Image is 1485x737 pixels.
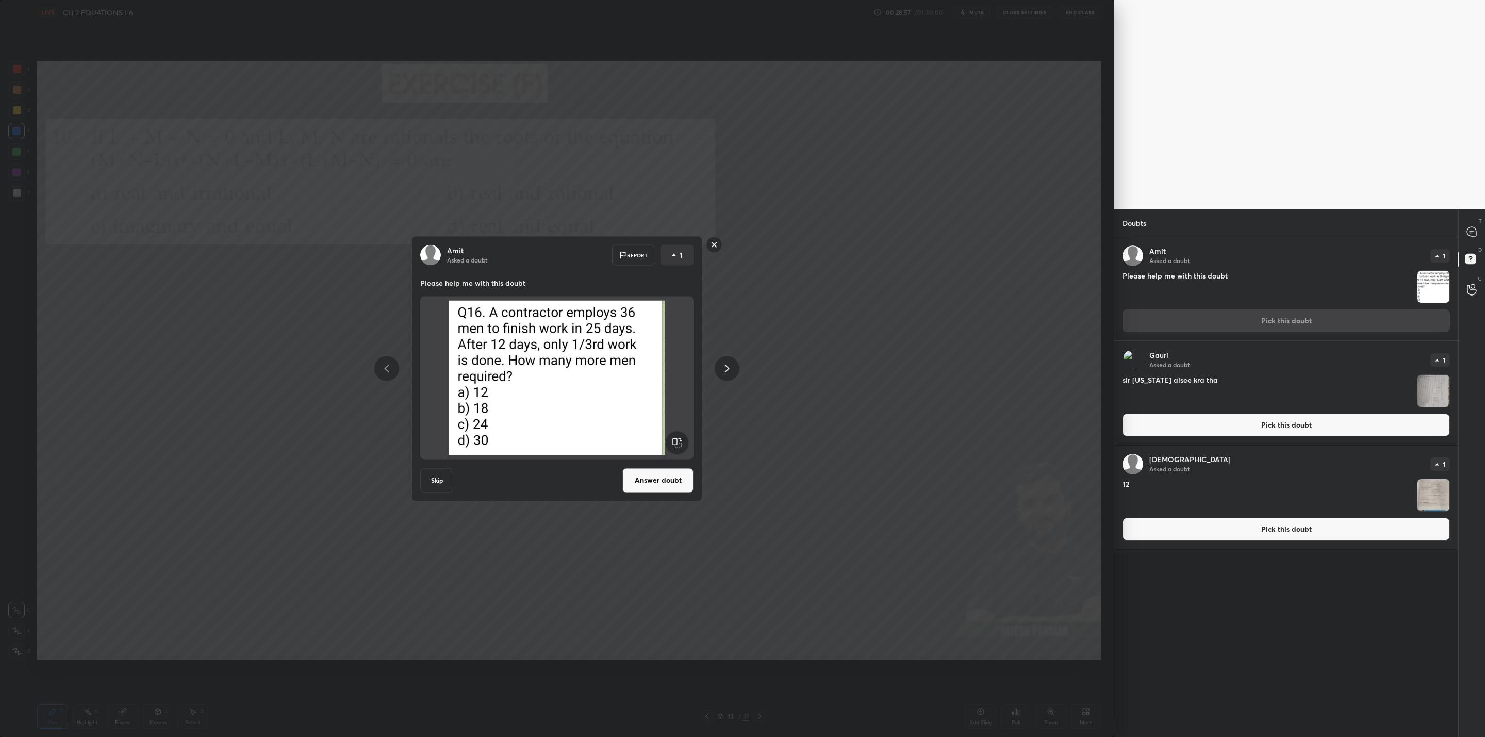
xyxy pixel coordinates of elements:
button: Pick this doubt [1123,414,1450,436]
p: Asked a doubt [447,255,487,264]
img: default.png [1123,454,1143,474]
p: Asked a doubt [1149,361,1190,369]
button: Pick this doubt [1123,518,1450,541]
img: 1757128474OO34SZ.JPEG [1417,479,1449,511]
h4: Please help me with this doubt [1123,270,1413,303]
img: 1757129846K6EOYI.JPEG [433,300,681,455]
p: Doubts [1114,209,1154,237]
h4: sir [US_STATE] aisee kra tha [1123,374,1413,407]
p: Gauri [1149,351,1168,359]
p: 1 [1443,461,1445,467]
p: 1 [1443,357,1445,363]
img: default.png [1123,245,1143,266]
img: 3 [1123,350,1143,370]
p: 1 [680,250,683,260]
p: Please help me with this doubt [420,277,694,288]
button: Answer doubt [622,468,694,493]
div: Report [612,244,654,265]
p: Amit [447,246,464,254]
p: Asked a doubt [1149,256,1190,265]
div: grid [1114,237,1458,737]
p: T [1479,217,1482,225]
h4: 12 [1123,479,1413,512]
img: default.png [420,244,441,265]
img: 1757129846K6EOYI.JPEG [1417,271,1449,303]
p: 1 [1443,253,1445,259]
img: 1757129532Z29JFV.jpg [1417,375,1449,407]
p: G [1478,275,1482,283]
button: Skip [420,468,453,493]
p: Asked a doubt [1149,465,1190,473]
p: [DEMOGRAPHIC_DATA] [1149,455,1231,464]
p: D [1478,246,1482,254]
p: Amit [1149,247,1166,255]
